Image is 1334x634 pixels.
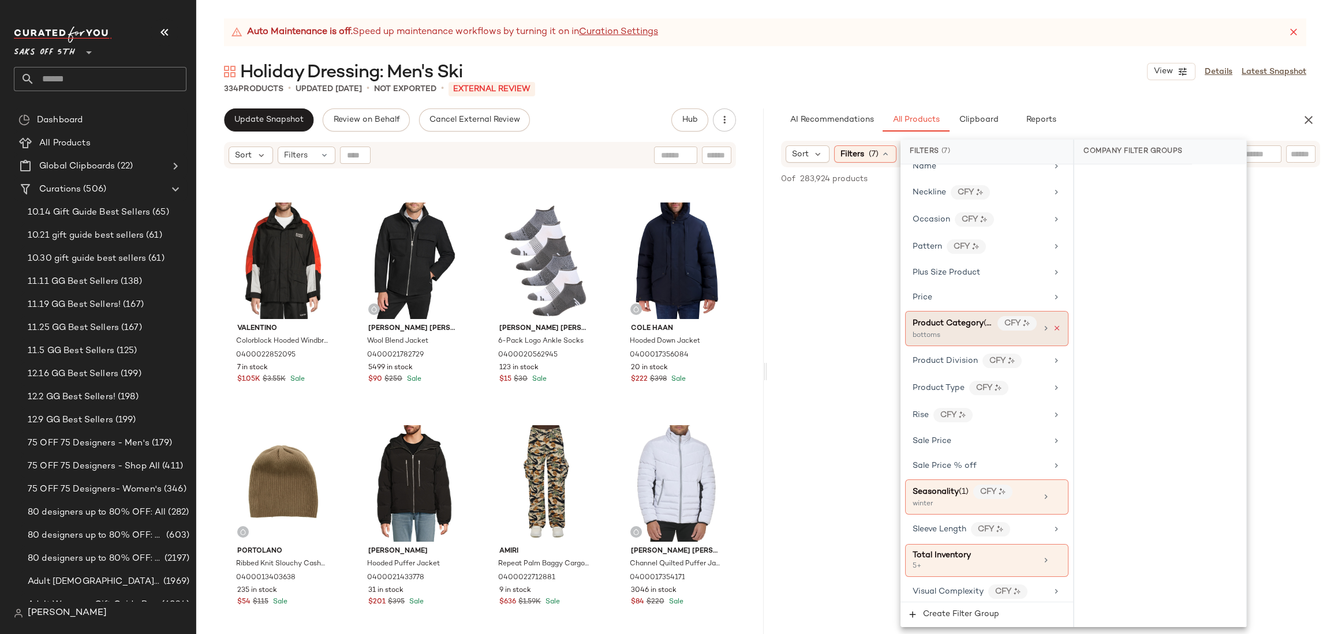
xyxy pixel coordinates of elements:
[1147,63,1195,80] button: View
[81,183,106,196] span: (506)
[498,573,555,583] span: 0400022712881
[359,425,469,542] img: 0400021433778_BLACK
[630,374,647,385] span: $222
[28,460,160,473] span: 75 OFF 75 Designers - Shop All
[869,148,879,160] span: (7)
[162,483,186,496] span: (346)
[113,414,136,427] span: (199)
[1153,67,1173,76] span: View
[367,573,424,583] span: 0400021433778
[913,293,932,302] span: Price
[160,460,183,473] span: (411)
[518,597,541,607] span: $1.59K
[407,598,424,606] span: Sale
[900,602,1073,627] button: Create Filter Group
[449,82,535,96] p: External REVIEW
[263,374,286,385] span: $3.55K
[913,561,1028,572] div: 5+
[371,306,378,313] img: svg%3e
[118,367,141,381] span: (199)
[892,115,939,125] span: All Products
[332,115,399,125] span: Review on Behalf
[913,551,971,560] span: Total Inventory
[982,354,1022,368] div: CFY
[28,598,159,612] span: Adult Women - Gift Guide Brand Prio
[429,115,520,125] span: Cancel External Review
[367,336,428,347] span: Wool Blend Jacket
[789,115,873,125] span: AI Recommendations
[514,374,528,385] span: $30
[288,82,291,96] span: •
[359,202,469,319] img: 0400021782729_BLACK
[253,597,268,607] span: $115
[159,598,189,612] span: (6834)
[999,488,1006,495] img: ai.DGldD1NL.svg
[959,487,969,496] span: (1)
[498,350,558,361] span: 0400020562945
[668,376,685,383] span: Sale
[913,357,978,365] span: Product Division
[28,414,113,427] span: 12.9 GG Best Sellers
[988,584,1027,599] div: CFY
[235,149,252,162] span: Sort
[630,546,722,557] span: [PERSON_NAME] [PERSON_NAME]
[980,216,987,223] img: ai.DGldD1NL.svg
[666,598,683,606] span: Sale
[984,319,993,328] span: (1)
[630,363,667,373] span: 20 in stock
[947,239,986,254] div: CFY
[228,425,338,542] img: 0400013403638_HEATHERCOPPER
[14,27,112,43] img: cfy_white_logo.C9jOOHJF.svg
[913,188,946,197] span: Neckline
[681,115,697,125] span: Hub
[630,586,676,596] span: 3046 in stock
[499,363,539,373] span: 123 in stock
[633,306,640,313] img: svg%3e
[951,185,990,200] div: CFY
[236,573,296,583] span: 0400013403638
[368,597,386,607] span: $201
[671,108,708,132] button: Hub
[913,162,936,171] span: Name
[368,324,460,334] span: [PERSON_NAME] [PERSON_NAME]
[649,374,666,385] span: $398
[224,85,238,93] span: 334
[237,324,329,334] span: Valentino
[28,229,144,242] span: 10.21 gift guide best sellers
[630,324,722,334] span: Cole Haan
[913,384,965,392] span: Product Type
[499,546,591,557] span: Amiri
[237,374,260,385] span: $1.05K
[621,425,731,542] img: 0400017354171_WHITE
[1205,66,1232,78] a: Details
[28,552,162,565] span: 80 designers up to 80% OFF: Women's
[166,506,189,519] span: (282)
[646,597,664,607] span: $220
[114,344,137,358] span: (125)
[224,83,283,95] div: Products
[579,25,658,39] a: Curation Settings
[237,546,329,557] span: Portolano
[271,598,287,606] span: Sale
[969,381,1008,395] div: CFY
[236,559,328,569] span: Ribbed Knit Slouchy Cashmere Beanie
[28,321,119,335] span: 11.25 GG Best Sellers
[941,147,951,157] span: (7)
[161,575,189,588] span: (1969)
[228,202,338,319] img: 0400022852095_MULTI
[913,499,1028,509] div: winter
[28,252,146,265] span: 10.30 gift guide best sellers
[490,425,600,542] img: 0400022712881_MOJAVEDESERT
[150,206,169,219] span: (65)
[374,83,436,95] p: Not Exported
[800,173,868,185] span: 283,924 products
[28,529,164,542] span: 80 designers up to 80% OFF: Men's
[367,350,424,361] span: 0400021782729
[28,206,150,219] span: 10.14 Gift Guide Best Sellers
[913,525,966,534] span: Sleeve Length
[913,462,977,470] span: Sale Price % off
[288,376,305,383] span: Sale
[441,82,444,96] span: •
[368,363,413,373] span: 5499 in stock
[28,391,115,404] span: 12.2 GG Best Sellers!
